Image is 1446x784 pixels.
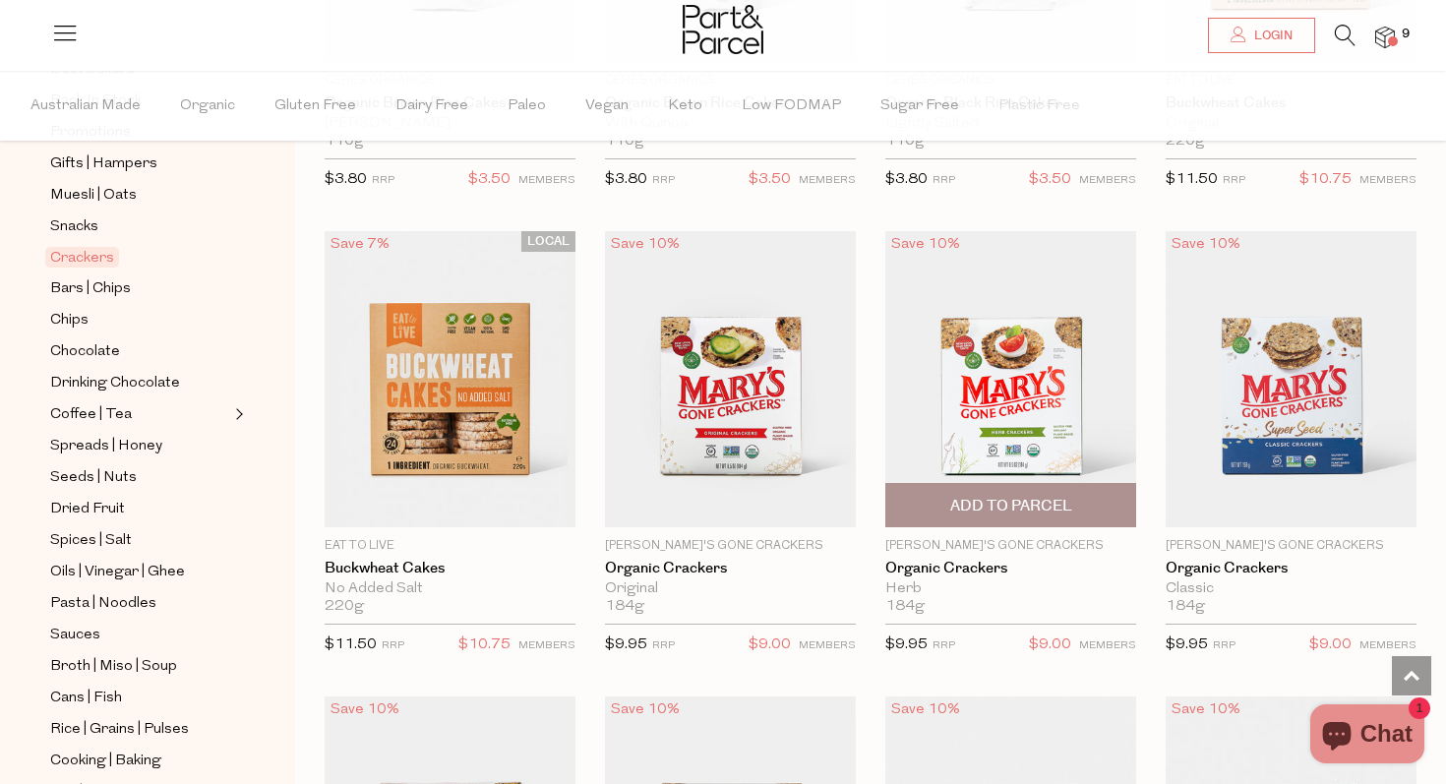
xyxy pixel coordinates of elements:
[518,640,575,651] small: MEMBERS
[1397,26,1415,43] span: 9
[1166,133,1205,151] span: 220g
[50,718,189,742] span: Rice | Grains | Pulses
[885,231,966,258] div: Save 10%
[50,403,132,427] span: Coffee | Tea
[605,133,644,151] span: 110g
[50,246,229,270] a: Crackers
[605,580,856,598] div: Original
[742,72,841,141] span: Low FODMAP
[325,537,575,555] p: Eat To Live
[652,640,675,651] small: RRP
[50,592,156,616] span: Pasta | Noodles
[50,687,122,710] span: Cans | Fish
[1166,598,1205,616] span: 184g
[885,637,928,652] span: $9.95
[885,598,925,616] span: 184g
[605,637,647,652] span: $9.95
[50,591,229,616] a: Pasta | Noodles
[1079,175,1136,186] small: MEMBERS
[50,183,229,208] a: Muesli | Oats
[885,133,925,151] span: 110g
[1166,537,1416,555] p: [PERSON_NAME]'s Gone Crackers
[50,560,229,584] a: Oils | Vinegar | Ghee
[50,434,229,458] a: Spreads | Honey
[50,654,229,679] a: Broth | Miso | Soup
[885,483,1136,527] button: Add To Parcel
[1029,167,1071,193] span: $3.50
[30,72,141,141] span: Australian Made
[468,167,511,193] span: $3.50
[50,497,229,521] a: Dried Fruit
[50,276,229,301] a: Bars | Chips
[1223,175,1245,186] small: RRP
[50,402,229,427] a: Coffee | Tea
[1079,640,1136,651] small: MEMBERS
[605,231,856,527] img: Organic Crackers
[325,696,405,723] div: Save 10%
[885,560,1136,577] a: Organic Crackers
[885,696,966,723] div: Save 10%
[885,172,928,187] span: $3.80
[50,151,229,176] a: Gifts | Hampers
[1166,637,1208,652] span: $9.95
[1359,175,1416,186] small: MEMBERS
[325,580,575,598] div: No Added Salt
[1166,231,1246,258] div: Save 10%
[50,686,229,710] a: Cans | Fish
[668,72,702,141] span: Keto
[1213,640,1235,651] small: RRP
[50,655,177,679] span: Broth | Miso | Soup
[1029,633,1071,658] span: $9.00
[950,496,1072,516] span: Add To Parcel
[395,72,468,141] span: Dairy Free
[50,435,162,458] span: Spreads | Honey
[382,640,404,651] small: RRP
[50,561,185,584] span: Oils | Vinegar | Ghee
[605,696,686,723] div: Save 10%
[605,560,856,577] a: Organic Crackers
[50,184,137,208] span: Muesli | Oats
[325,560,575,577] a: Buckwheat Cakes
[50,372,180,395] span: Drinking Chocolate
[50,529,132,553] span: Spices | Salt
[50,498,125,521] span: Dried Fruit
[1166,696,1246,723] div: Save 10%
[933,640,955,651] small: RRP
[1208,18,1315,53] a: Login
[933,175,955,186] small: RRP
[605,172,647,187] span: $3.80
[683,5,763,54] img: Part&Parcel
[50,624,100,647] span: Sauces
[1304,704,1430,768] inbox-online-store-chat: Shopify online store chat
[50,750,161,773] span: Cooking | Baking
[1375,27,1395,47] a: 9
[325,598,364,616] span: 220g
[50,309,89,332] span: Chips
[45,247,119,268] span: Crackers
[50,623,229,647] a: Sauces
[652,175,675,186] small: RRP
[1166,560,1416,577] a: Organic Crackers
[50,717,229,742] a: Rice | Grains | Pulses
[50,371,229,395] a: Drinking Chocolate
[605,537,856,555] p: [PERSON_NAME]'s Gone Crackers
[50,308,229,332] a: Chips
[50,277,131,301] span: Bars | Chips
[372,175,394,186] small: RRP
[1359,640,1416,651] small: MEMBERS
[885,231,1136,527] img: Organic Crackers
[50,215,98,239] span: Snacks
[325,133,364,151] span: 110g
[521,231,575,252] span: LOCAL
[749,633,791,658] span: $9.00
[585,72,629,141] span: Vegan
[180,72,235,141] span: Organic
[50,214,229,239] a: Snacks
[1166,172,1218,187] span: $11.50
[274,72,356,141] span: Gluten Free
[458,633,511,658] span: $10.75
[885,580,1136,598] div: Herb
[325,231,575,527] img: Buckwheat Cakes
[50,340,120,364] span: Chocolate
[325,172,367,187] span: $3.80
